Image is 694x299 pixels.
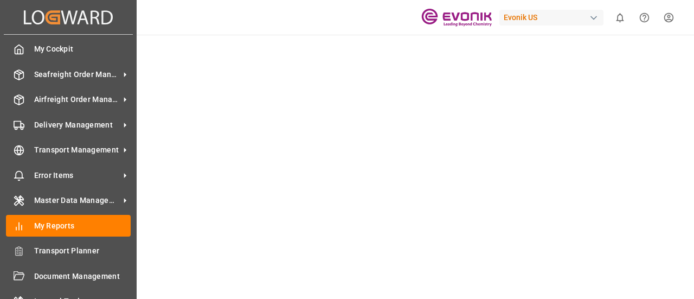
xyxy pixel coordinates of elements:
[421,8,492,27] img: Evonik-brand-mark-Deep-Purple-RGB.jpeg_1700498283.jpeg
[632,5,657,30] button: Help Center
[6,39,131,60] a: My Cockpit
[34,170,120,181] span: Error Items
[34,119,120,131] span: Delivery Management
[34,43,131,55] span: My Cockpit
[34,69,120,80] span: Seafreight Order Management
[34,220,131,232] span: My Reports
[34,94,120,105] span: Airfreight Order Management
[499,7,608,28] button: Evonik US
[34,245,131,257] span: Transport Planner
[6,215,131,236] a: My Reports
[6,240,131,262] a: Transport Planner
[34,144,120,156] span: Transport Management
[34,271,131,282] span: Document Management
[608,5,632,30] button: show 0 new notifications
[499,10,603,26] div: Evonik US
[34,195,120,206] span: Master Data Management
[6,265,131,287] a: Document Management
